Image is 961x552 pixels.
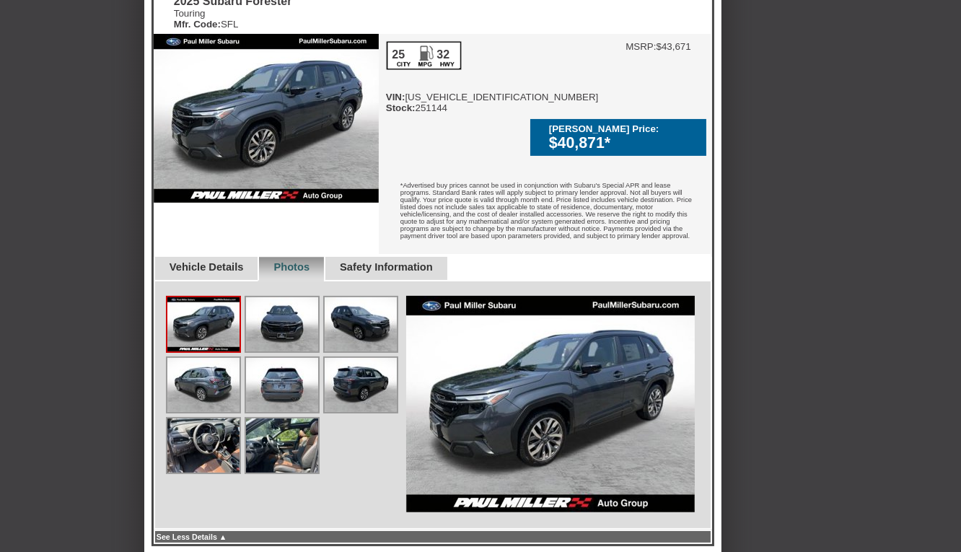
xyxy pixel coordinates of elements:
[549,123,699,134] div: [PERSON_NAME] Price:
[406,296,695,512] img: Image.aspx
[436,48,451,61] div: 32
[246,419,318,473] img: Image.aspx
[167,419,240,473] img: Image.aspx
[167,297,240,351] img: Image.aspx
[246,297,318,351] img: Image.aspx
[174,19,221,30] b: Mfr. Code:
[386,92,405,102] b: VIN:
[246,358,318,412] img: Image.aspx
[167,358,240,412] img: Image.aspx
[626,41,656,52] td: MSRP:
[273,261,310,273] a: Photos
[379,171,711,254] div: *Advertised buy prices cannot be used in conjunction with Subaru's Special APR and lease programs...
[325,297,397,351] img: Image.aspx
[157,533,227,541] a: See Less Details ▲
[386,41,599,113] div: [US_VEHICLE_IDENTIFICATION_NUMBER] 251144
[325,358,397,412] img: Image.aspx
[386,102,416,113] b: Stock:
[549,134,699,152] div: $40,871*
[174,8,292,30] div: Touring SFL
[657,41,691,52] td: $43,671
[154,34,379,203] img: 2025 Subaru Forester
[340,261,433,273] a: Safety Information
[391,48,406,61] div: 25
[170,261,244,273] a: Vehicle Details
